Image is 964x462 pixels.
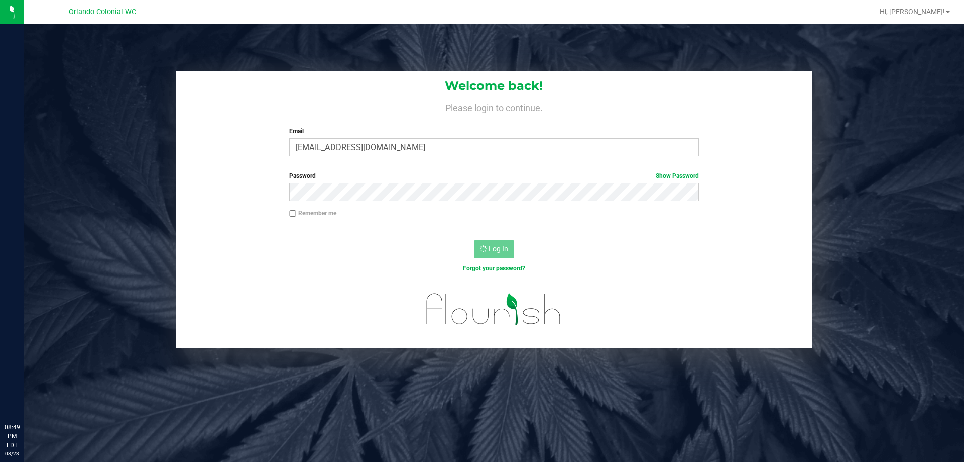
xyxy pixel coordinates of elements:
[289,210,296,217] input: Remember me
[69,8,136,16] span: Orlando Colonial WC
[289,172,316,179] span: Password
[880,8,945,16] span: Hi, [PERSON_NAME]!
[176,79,812,93] h1: Welcome back!
[414,284,573,335] img: flourish_logo.svg
[176,101,812,113] h4: Please login to continue.
[5,423,20,450] p: 08:49 PM EDT
[5,450,20,457] p: 08/23
[474,240,514,258] button: Log In
[656,172,699,179] a: Show Password
[289,209,336,218] label: Remember me
[463,265,525,272] a: Forgot your password?
[489,245,508,253] span: Log In
[289,127,698,136] label: Email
